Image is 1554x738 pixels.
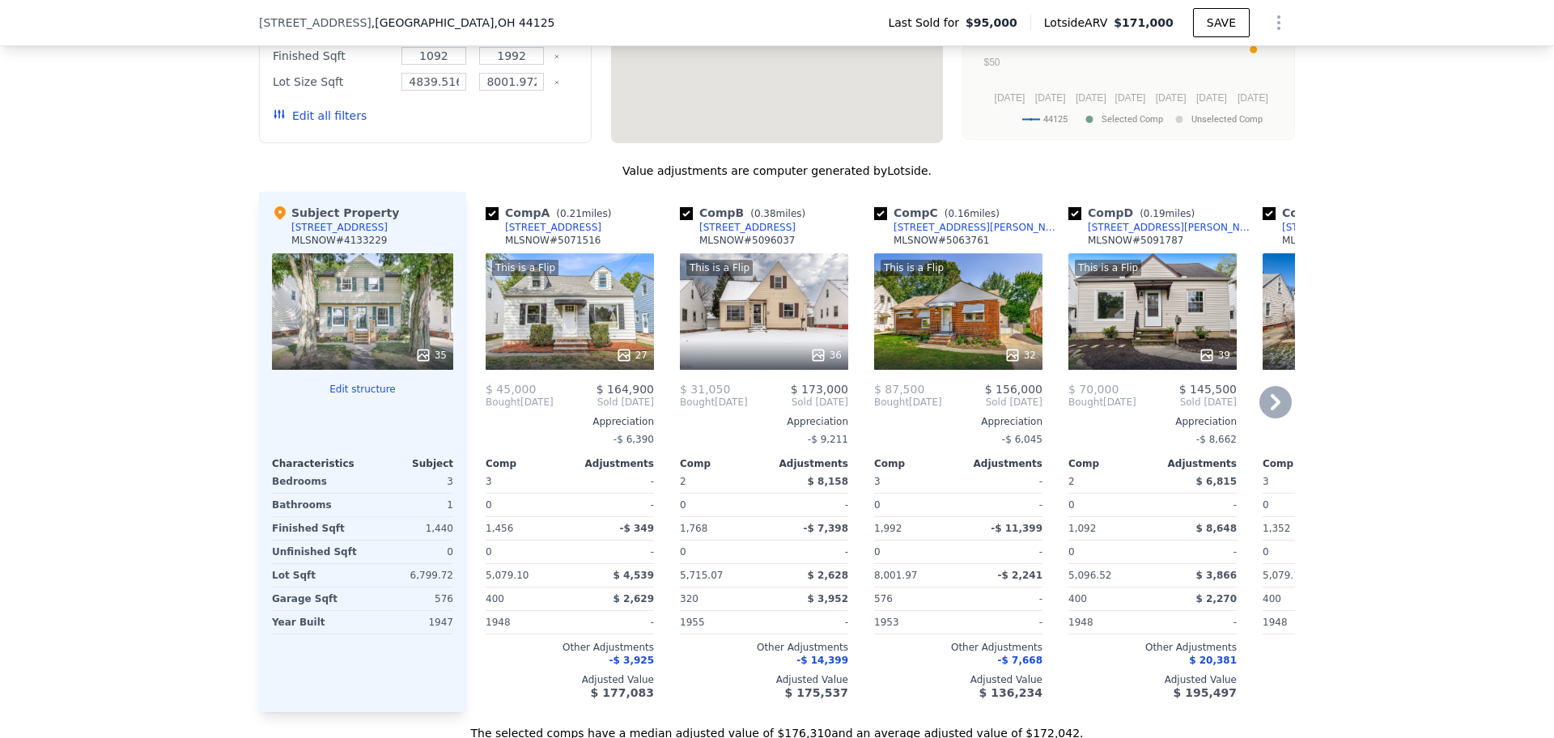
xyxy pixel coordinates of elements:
span: 3 [874,476,881,487]
div: 1 [366,494,453,516]
div: - [767,611,848,634]
span: -$ 3,925 [609,655,654,666]
div: [STREET_ADDRESS] [291,221,388,234]
a: [STREET_ADDRESS][PERSON_NAME] [874,221,1062,234]
div: 1,440 [366,517,453,540]
div: 1948 [1068,611,1149,634]
span: -$ 7,668 [998,655,1042,666]
span: 0 [486,546,492,558]
div: Unfinished Sqft [272,541,359,563]
div: 0 [680,494,761,516]
div: Other Adjustments [1263,641,1431,654]
text: 44125 [1043,114,1068,125]
span: 0 [680,546,686,558]
span: 5,079.10 [1263,570,1306,581]
span: $ 145,500 [1179,383,1237,396]
div: [DATE] [874,396,942,409]
div: MLSNOW # 5105137 [1282,234,1378,247]
div: - [767,541,848,563]
span: 5,715.07 [680,570,723,581]
span: -$ 6,390 [614,434,654,445]
span: 1,992 [874,523,902,534]
span: Lotside ARV [1044,15,1114,31]
div: Comp C [874,205,1006,221]
div: Garage Sqft [272,587,359,610]
div: Finished Sqft [272,517,359,540]
span: ( miles) [550,208,618,219]
span: Last Sold for [888,15,966,31]
span: 576 [874,593,893,604]
span: $ 136,234 [979,686,1042,699]
div: Other Adjustments [874,641,1042,654]
span: $ 70,000 [1068,383,1119,396]
div: - [962,470,1042,493]
div: 0 [366,541,453,563]
div: Adjustments [1153,457,1237,470]
span: $ 4,539 [614,570,654,581]
span: ( miles) [1133,208,1201,219]
span: 8,001.97 [874,570,917,581]
div: Appreciation [874,415,1042,428]
span: $ 20,381 [1189,655,1237,666]
div: Year Built [272,611,359,634]
a: [STREET_ADDRESS] [486,221,601,234]
div: 1948 [486,611,567,634]
div: Lot Sqft [272,564,359,587]
div: Comp A [486,205,618,221]
span: $ 164,900 [597,383,654,396]
div: - [573,470,654,493]
span: $ 3,952 [808,593,848,604]
div: - [962,611,1042,634]
button: Edit structure [272,383,453,396]
div: This is a Flip [1075,260,1141,276]
div: Appreciation [1068,415,1237,428]
span: $ 156,000 [985,383,1042,396]
span: 2 [1068,476,1075,487]
text: [DATE] [1156,92,1187,104]
div: 1953 [874,611,955,634]
div: 32 [1004,347,1036,363]
span: $ 8,648 [1196,523,1237,534]
div: Finished Sqft [273,45,392,67]
div: MLSNOW # 5071516 [505,234,601,247]
div: Bathrooms [272,494,359,516]
text: [DATE] [1076,92,1106,104]
div: - [962,587,1042,610]
span: 0.38 [754,208,776,219]
span: $ 195,497 [1174,686,1237,699]
div: 0 [1068,494,1149,516]
div: - [573,611,654,634]
div: Comp [486,457,570,470]
div: MLSNOW # 5096037 [699,234,795,247]
div: Adjusted Value [680,673,848,686]
span: $95,000 [966,15,1017,31]
span: 400 [1068,593,1087,604]
span: -$ 7,398 [804,523,848,534]
div: Bedrooms [272,470,359,493]
span: 0 [1263,546,1269,558]
div: Comp [874,457,958,470]
div: This is a Flip [686,260,753,276]
span: $ 2,270 [1196,593,1237,604]
span: 0.21 [560,208,582,219]
text: [DATE] [1196,92,1227,104]
span: 1,352 [1263,523,1290,534]
span: 400 [1263,593,1281,604]
div: Appreciation [486,415,654,428]
div: Appreciation [680,415,848,428]
span: Bought [1068,396,1103,409]
span: $ 175,537 [785,686,848,699]
div: 3 [366,470,453,493]
span: , [GEOGRAPHIC_DATA] [372,15,555,31]
div: [STREET_ADDRESS] [505,221,601,234]
span: 0 [874,546,881,558]
span: Sold [DATE] [748,396,848,409]
span: $ 87,500 [874,383,924,396]
div: Other Adjustments [680,641,848,654]
div: Adjusted Value [486,673,654,686]
span: 0.16 [948,208,970,219]
div: This is a Flip [881,260,947,276]
text: [DATE] [1238,92,1268,104]
div: Comp [1263,457,1347,470]
div: - [1156,494,1237,516]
